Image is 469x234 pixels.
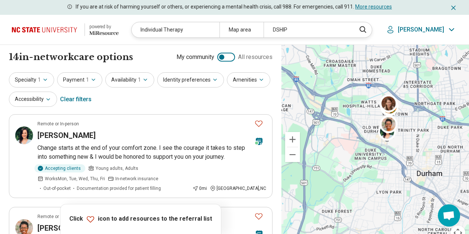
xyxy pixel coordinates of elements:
span: Documentation provided for patient filling [77,185,161,192]
h3: [PERSON_NAME], MS, CRC, LCMHC [37,223,159,233]
img: North Carolina State University [12,21,80,39]
h1: 14 in-network care options [9,51,133,63]
p: If you are at risk of harming yourself or others, or experiencing a mental health crisis, call 98... [76,3,392,11]
div: Clear filters [60,90,92,108]
span: Out-of-pocket [43,185,71,192]
button: Amenities [227,72,270,88]
span: 1 [138,76,141,84]
button: Zoom out [285,147,300,162]
span: All resources [238,53,273,62]
a: North Carolina State University powered by [12,21,119,39]
div: Open chat [438,204,460,227]
div: Individual Therapy [132,22,219,37]
div: Map area [219,22,264,37]
p: Click icon to add resources to the referral list [69,215,212,224]
div: 0 mi [192,185,207,192]
button: Favorite [251,116,266,131]
a: More resources [355,4,392,10]
button: Accessibility [9,92,57,107]
button: Identity preferences [157,72,224,88]
div: powered by [89,23,119,30]
button: Availability1 [105,72,154,88]
div: Accepting clients [34,164,85,172]
span: 1 [38,76,41,84]
button: Favorite [251,209,266,224]
h3: [PERSON_NAME] [37,130,96,141]
div: DSHIP [264,22,351,37]
button: Specialty1 [9,72,54,88]
span: My community [176,53,214,62]
span: Young adults, Adults [96,165,138,172]
p: [PERSON_NAME] [398,26,444,33]
button: Payment1 [57,72,102,88]
p: Remote or In-person [37,213,79,220]
span: In-network insurance [115,175,158,182]
p: Remote or In-person [37,121,79,127]
span: Works Mon, Tue, Wed, Thu, Fri [45,175,105,182]
button: Dismiss [450,3,457,12]
div: [GEOGRAPHIC_DATA] , NC [210,185,266,192]
span: 1 [86,76,89,84]
button: Zoom in [285,132,300,147]
p: Change starts at the end of your comfort zone. I see the courage it takes to step into something ... [37,144,266,161]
